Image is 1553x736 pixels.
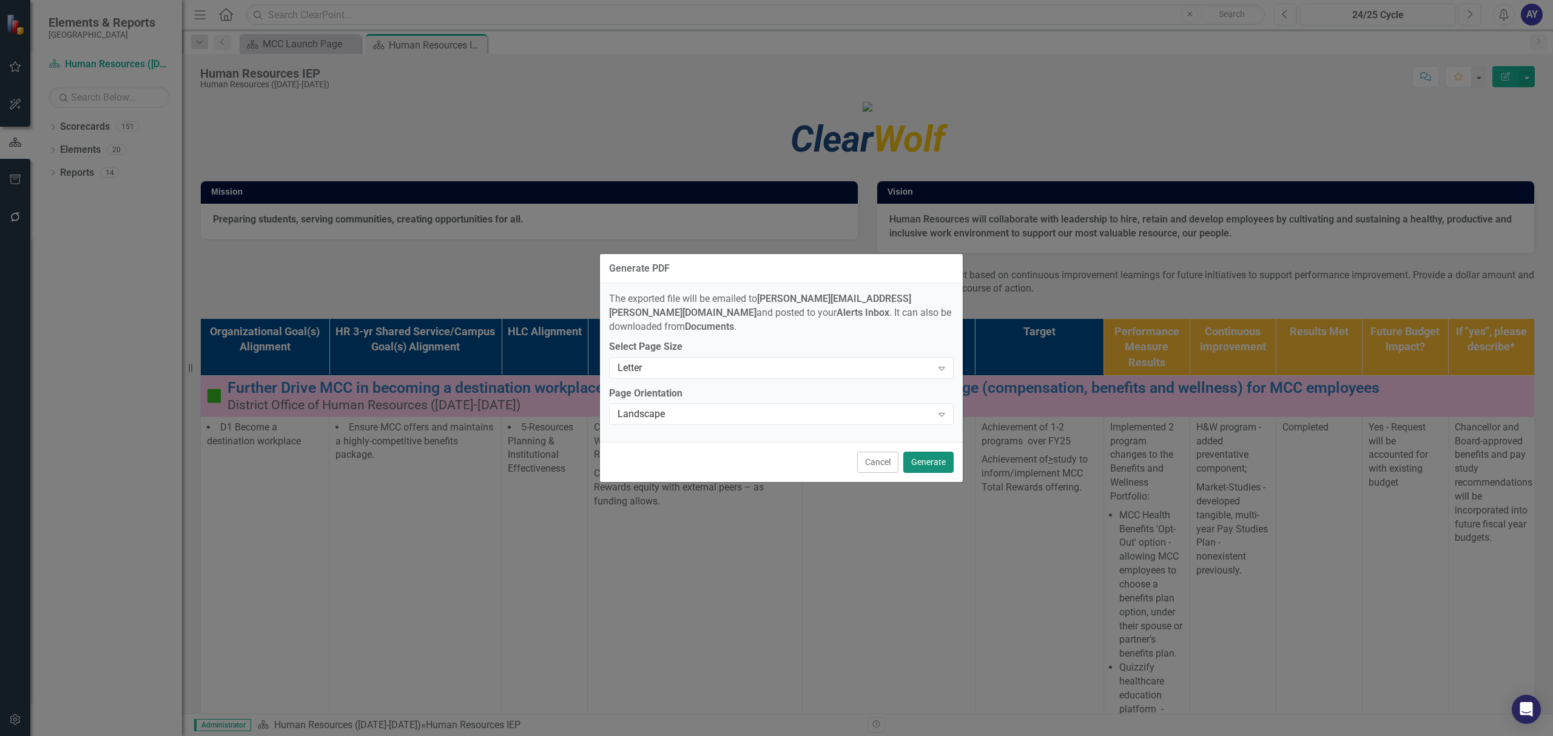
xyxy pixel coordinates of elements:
div: Open Intercom Messenger [1512,695,1541,724]
button: Generate [903,452,954,473]
div: Generate PDF [609,263,670,274]
strong: [PERSON_NAME][EMAIL_ADDRESS][PERSON_NAME][DOMAIN_NAME] [609,293,911,318]
label: Select Page Size [609,340,954,354]
div: Letter [618,361,932,375]
strong: Documents [685,321,734,332]
label: Page Orientation [609,387,954,401]
div: Landscape [618,407,932,421]
span: The exported file will be emailed to and posted to your . It can also be downloaded from . [609,293,951,332]
button: Cancel [857,452,898,473]
strong: Alerts Inbox [837,307,889,318]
